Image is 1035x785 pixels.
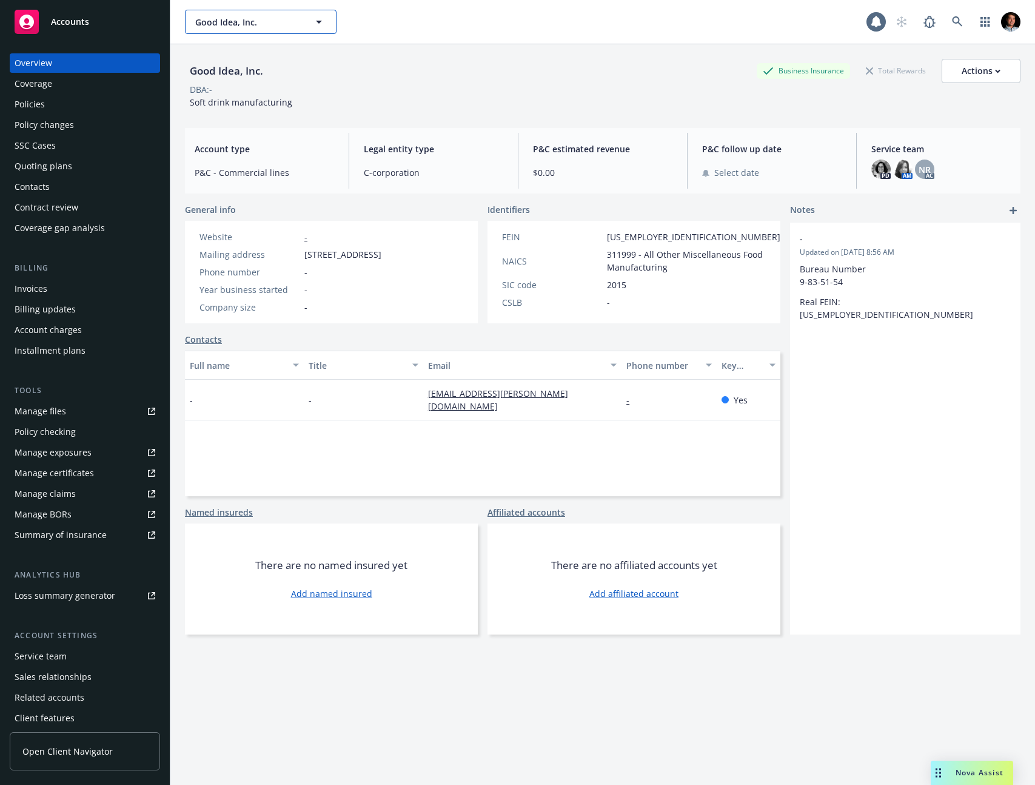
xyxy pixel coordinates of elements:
div: Billing updates [15,300,76,319]
div: NAICS [502,255,602,268]
span: - [800,232,979,245]
button: Email [423,351,621,380]
div: Title [309,359,404,372]
a: Coverage gap analysis [10,218,160,238]
a: Installment plans [10,341,160,360]
span: Identifiers [487,203,530,216]
span: There are no affiliated accounts yet [551,558,717,573]
span: [STREET_ADDRESS] [304,248,381,261]
a: Accounts [10,5,160,39]
div: Mailing address [199,248,300,261]
a: Named insureds [185,506,253,519]
button: Key contact [717,351,780,380]
a: Quoting plans [10,157,160,176]
span: Legal entity type [364,143,503,155]
a: Client features [10,709,160,728]
a: Overview [10,53,160,73]
a: Affiliated accounts [487,506,565,519]
div: Total Rewards [860,63,932,78]
span: - [607,296,610,309]
a: Sales relationships [10,667,160,687]
button: Good Idea, Inc. [185,10,337,34]
span: - [309,394,312,406]
div: Overview [15,53,52,73]
span: NR [919,163,931,176]
div: Related accounts [15,688,84,707]
a: - [626,394,639,406]
div: Drag to move [931,761,946,785]
div: Policy checking [15,422,76,442]
span: 2015 [607,278,626,291]
span: 311999 - All Other Miscellaneous Food Manufacturing [607,248,780,274]
div: Manage files [15,402,66,421]
div: Client features [15,709,75,728]
div: Manage certificates [15,463,94,483]
div: Company size [199,301,300,314]
a: Manage claims [10,484,160,504]
div: Quoting plans [15,157,72,176]
p: Real FEIN: [US_EMPLOYER_IDENTIFICATION_NUMBER] [800,295,1011,321]
div: Sales relationships [15,667,92,687]
span: - [304,301,307,314]
div: FEIN [502,231,602,243]
a: Invoices [10,279,160,298]
a: Policies [10,95,160,114]
button: Nova Assist [931,761,1013,785]
img: photo [893,160,913,179]
span: P&C estimated revenue [533,143,672,155]
div: CSLB [502,296,602,309]
div: Phone number [626,359,698,372]
button: Full name [185,351,304,380]
a: Policy checking [10,422,160,442]
a: Coverage [10,74,160,93]
div: Business Insurance [757,63,850,78]
a: Related accounts [10,688,160,707]
div: Summary of insurance [15,525,107,545]
span: P&C - Commercial lines [195,166,334,179]
a: Manage exposures [10,443,160,462]
a: SSC Cases [10,136,160,155]
span: [US_EMPLOYER_IDENTIFICATION_NUMBER] [607,231,780,243]
span: Account type [195,143,334,155]
a: [EMAIL_ADDRESS][PERSON_NAME][DOMAIN_NAME] [428,388,568,412]
span: - [304,283,307,296]
a: Billing updates [10,300,160,319]
div: Account charges [15,320,82,340]
div: Manage claims [15,484,76,504]
span: Notes [790,203,815,218]
span: Nova Assist [956,767,1003,778]
span: Updated on [DATE] 8:56 AM [800,247,1011,258]
div: SSC Cases [15,136,56,155]
a: - [304,231,307,243]
a: Report a Bug [917,10,942,34]
div: Billing [10,262,160,274]
span: P&C follow up date [702,143,842,155]
div: Good Idea, Inc. [185,63,268,79]
div: Analytics hub [10,569,160,581]
div: Contract review [15,198,78,217]
a: Contacts [185,333,222,346]
a: Loss summary generator [10,586,160,605]
span: - [190,394,193,406]
div: Website [199,231,300,243]
div: SIC code [502,278,602,291]
a: Contacts [10,177,160,197]
div: Installment plans [15,341,85,360]
span: General info [185,203,236,216]
span: Open Client Navigator [22,745,113,758]
div: Manage exposures [15,443,92,462]
div: Coverage [15,74,52,93]
button: Title [304,351,423,380]
div: Key contact [722,359,762,372]
div: DBA: - [190,83,212,96]
span: Service team [871,143,1011,155]
div: Coverage gap analysis [15,218,105,238]
div: Email [428,359,603,372]
span: C-corporation [364,166,503,179]
div: Actions [962,59,1000,83]
span: - [304,266,307,278]
span: There are no named insured yet [255,558,407,573]
a: Add named insured [291,587,372,600]
img: photo [1001,12,1020,32]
